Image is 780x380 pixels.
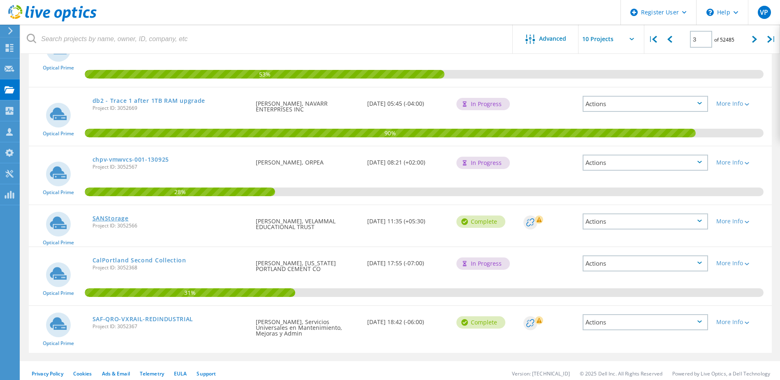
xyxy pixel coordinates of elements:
span: of 52485 [714,36,734,43]
span: 53% [85,70,444,77]
div: More Info [716,101,768,107]
div: Actions [583,213,708,229]
a: Ads & Email [102,370,130,377]
div: Complete [456,215,505,228]
div: Actions [583,314,708,330]
span: Optical Prime [43,240,74,245]
div: More Info [716,260,768,266]
div: [DATE] 18:42 (-06:00) [363,306,452,333]
div: Complete [456,316,505,329]
div: [DATE] 17:55 (-07:00) [363,247,452,274]
span: Project ID: 3052567 [93,165,248,169]
span: 31% [85,288,295,296]
span: Optical Prime [43,190,74,195]
div: Actions [583,255,708,271]
span: Optical Prime [43,65,74,70]
div: In Progress [456,157,510,169]
span: Project ID: 3052566 [93,223,248,228]
span: Optical Prime [43,131,74,136]
div: [PERSON_NAME], VELAMMAL EDUCATIONAL TRUST [252,205,363,238]
span: Optical Prime [43,291,74,296]
span: VP [760,9,768,16]
a: Telemetry [140,370,164,377]
div: [PERSON_NAME], [US_STATE] PORTLAND CEMENT CO [252,247,363,280]
span: Project ID: 3052368 [93,265,248,270]
div: [DATE] 11:35 (+05:30) [363,205,452,232]
a: SAF-QRO-VXRAIL-REDINDUSTRIAL [93,316,194,322]
span: Project ID: 3052367 [93,324,248,329]
div: [DATE] 05:45 (-04:00) [363,88,452,115]
input: Search projects by name, owner, ID, company, etc [21,25,513,53]
span: 28% [85,188,275,195]
div: | [763,25,780,54]
span: Project ID: 3052669 [93,106,248,111]
div: Actions [583,155,708,171]
a: SANStorage [93,215,129,221]
div: In Progress [456,98,510,110]
a: chpv-vmwvcs-001-130925 [93,157,169,162]
div: More Info [716,218,768,224]
div: [PERSON_NAME], NAVARR ENTERPRISES INC [252,88,363,120]
span: Advanced [539,36,566,42]
a: db2 - Trace 1 after 1TB RAM upgrade [93,98,206,104]
div: [PERSON_NAME], ORPEA [252,146,363,174]
div: [DATE] 08:21 (+02:00) [363,146,452,174]
div: | [644,25,661,54]
a: EULA [174,370,187,377]
div: Actions [583,96,708,112]
svg: \n [706,9,714,16]
span: 90% [85,129,695,136]
a: Cookies [73,370,92,377]
div: More Info [716,319,768,325]
li: © 2025 Dell Inc. All Rights Reserved [580,370,662,377]
span: Optical Prime [43,341,74,346]
div: [PERSON_NAME], Servicios Universales en Mantenimiento, Mejoras y Admin [252,306,363,345]
a: CalPortland Second Collection [93,257,186,263]
a: Live Optics Dashboard [8,17,97,23]
div: More Info [716,160,768,165]
li: Version: [TECHNICAL_ID] [512,370,570,377]
div: In Progress [456,257,510,270]
a: Support [197,370,216,377]
li: Powered by Live Optics, a Dell Technology [672,370,770,377]
a: Privacy Policy [32,370,63,377]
